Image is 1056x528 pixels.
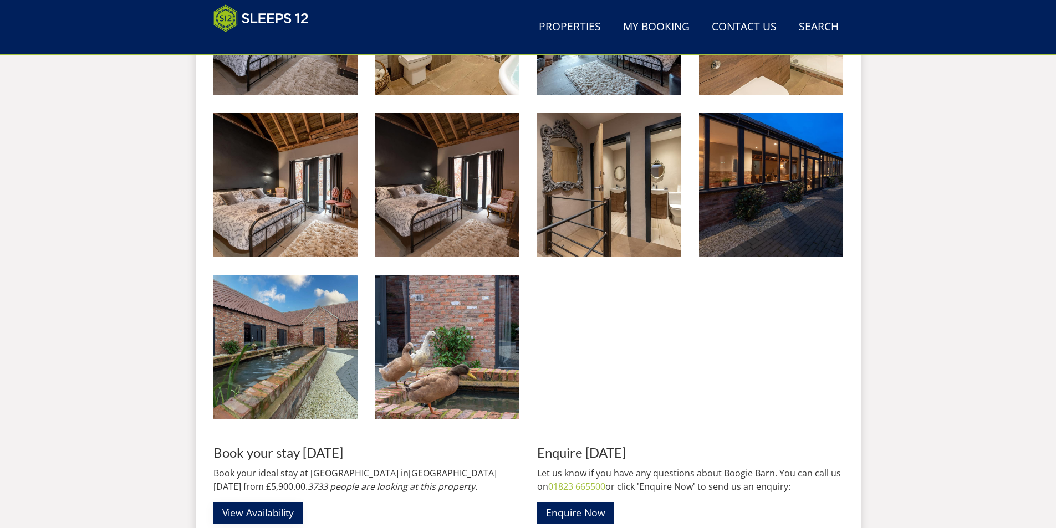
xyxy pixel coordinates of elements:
[213,113,358,257] img: Boogie Barn: Bedrooms are open to the rafters, giving a wonderful modern-rustic feel
[537,502,614,524] a: Enquire Now
[213,467,519,493] p: Book your ideal stay at [GEOGRAPHIC_DATA] in [DATE] from £5,900.00.
[534,15,605,40] a: Properties
[537,467,843,493] p: Let us know if you have any questions about Boogie Barn. You can call us on or click 'Enquire Now...
[213,4,309,32] img: Sleeps 12
[308,480,477,493] i: 3733 people are looking at this property.
[707,15,781,40] a: Contact Us
[409,467,497,479] a: [GEOGRAPHIC_DATA]
[375,275,519,419] img: Boogie Barn: Say hello to the Indian Runner ducks who live here
[537,445,843,460] h3: Enquire [DATE]
[548,480,605,493] a: 01823 665500
[213,275,358,419] img: Boogie Barn: The resident ducks like to hang out on the pond in the courtyard
[375,113,519,257] img: Boogie Barn: Self catering group accommodation for 26
[213,502,303,524] a: View Availability
[619,15,694,40] a: My Booking
[537,113,681,257] img: Boogie Barn: WCs off the open plan living space - for your convenience!
[794,15,843,40] a: Search
[213,445,519,460] h3: Book your stay [DATE]
[208,39,324,48] iframe: Customer reviews powered by Trustpilot
[699,113,843,257] img: Boogie Barn: Self catering accommodation for 26 in Nottinghamshire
